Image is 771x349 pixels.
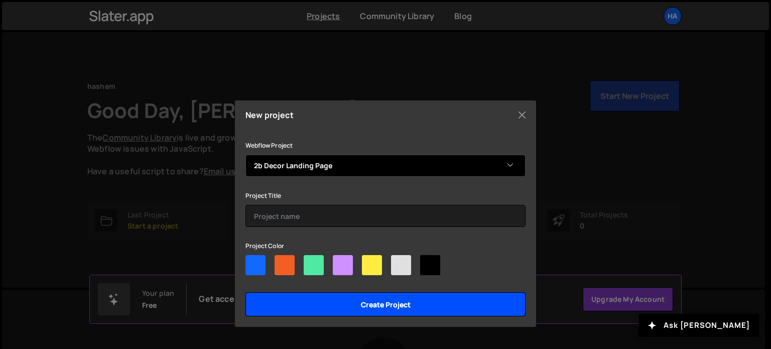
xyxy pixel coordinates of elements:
[245,141,293,151] label: Webflow Project
[515,107,530,123] button: Close
[245,205,526,227] input: Project name
[245,191,281,201] label: Project Title
[245,241,284,251] label: Project Color
[245,111,294,119] h5: New project
[638,314,759,337] button: Ask [PERSON_NAME]
[245,292,526,316] input: Create project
